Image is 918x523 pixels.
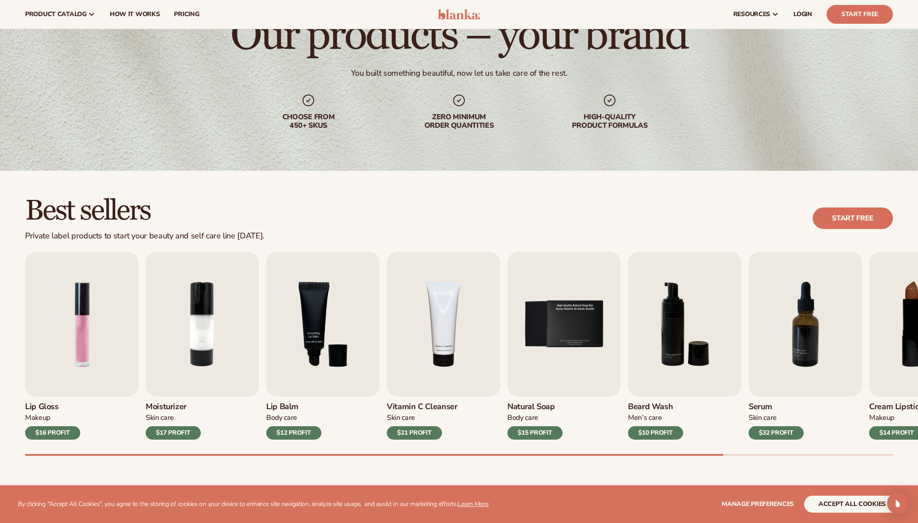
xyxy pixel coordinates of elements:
[266,402,321,412] h3: Lip Balm
[110,11,160,18] span: How It Works
[25,402,80,412] h3: Lip Gloss
[25,413,80,423] div: Makeup
[552,113,667,130] div: High-quality product formulas
[804,496,900,513] button: accept all cookies
[387,252,500,440] a: 4 / 9
[387,426,442,440] div: $21 PROFIT
[266,413,321,423] div: Body Care
[628,413,683,423] div: Men’s Care
[722,500,794,508] span: Manage preferences
[813,207,893,229] a: Start free
[146,413,201,423] div: Skin Care
[749,252,862,440] a: 7 / 9
[25,231,264,241] div: Private label products to start your beauty and self care line [DATE].
[507,252,621,440] a: 5 / 9
[887,493,909,514] div: Open Intercom Messenger
[628,402,683,412] h3: Beard Wash
[507,402,563,412] h3: Natural Soap
[25,252,139,440] a: 1 / 9
[146,426,201,440] div: $17 PROFIT
[507,413,563,423] div: Body Care
[25,196,264,226] h2: Best sellers
[25,426,80,440] div: $16 PROFIT
[174,11,199,18] span: pricing
[749,426,804,440] div: $32 PROFIT
[458,500,488,508] a: Learn More
[266,252,380,440] a: 3 / 9
[628,426,683,440] div: $10 PROFIT
[251,113,366,130] div: Choose from 450+ Skus
[507,426,563,440] div: $15 PROFIT
[146,252,259,440] a: 2 / 9
[230,14,687,57] h1: Our products – your brand
[18,501,489,508] p: By clicking "Accept All Cookies", you agree to the storing of cookies on your device to enhance s...
[628,252,741,440] a: 6 / 9
[387,413,458,423] div: Skin Care
[827,5,893,24] a: Start Free
[722,496,794,513] button: Manage preferences
[25,11,87,18] span: product catalog
[749,402,804,412] h3: Serum
[351,68,567,78] div: You built something beautiful, now let us take care of the rest.
[438,9,481,20] img: logo
[266,426,321,440] div: $12 PROFIT
[793,11,812,18] span: LOGIN
[146,402,201,412] h3: Moisturizer
[733,11,770,18] span: resources
[749,413,804,423] div: Skin Care
[402,113,516,130] div: Zero minimum order quantities
[387,402,458,412] h3: Vitamin C Cleanser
